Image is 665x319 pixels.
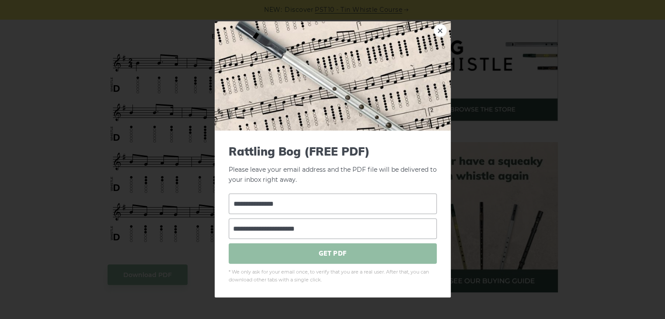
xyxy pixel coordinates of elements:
[215,21,451,131] img: Tin Whistle Tab Preview
[434,24,447,37] a: ×
[229,145,437,185] p: Please leave your email address and the PDF file will be delivered to your inbox right away.
[229,145,437,158] span: Rattling Bog (FREE PDF)
[229,243,437,264] span: GET PDF
[229,268,437,284] span: * We only ask for your email once, to verify that you are a real user. After that, you can downlo...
